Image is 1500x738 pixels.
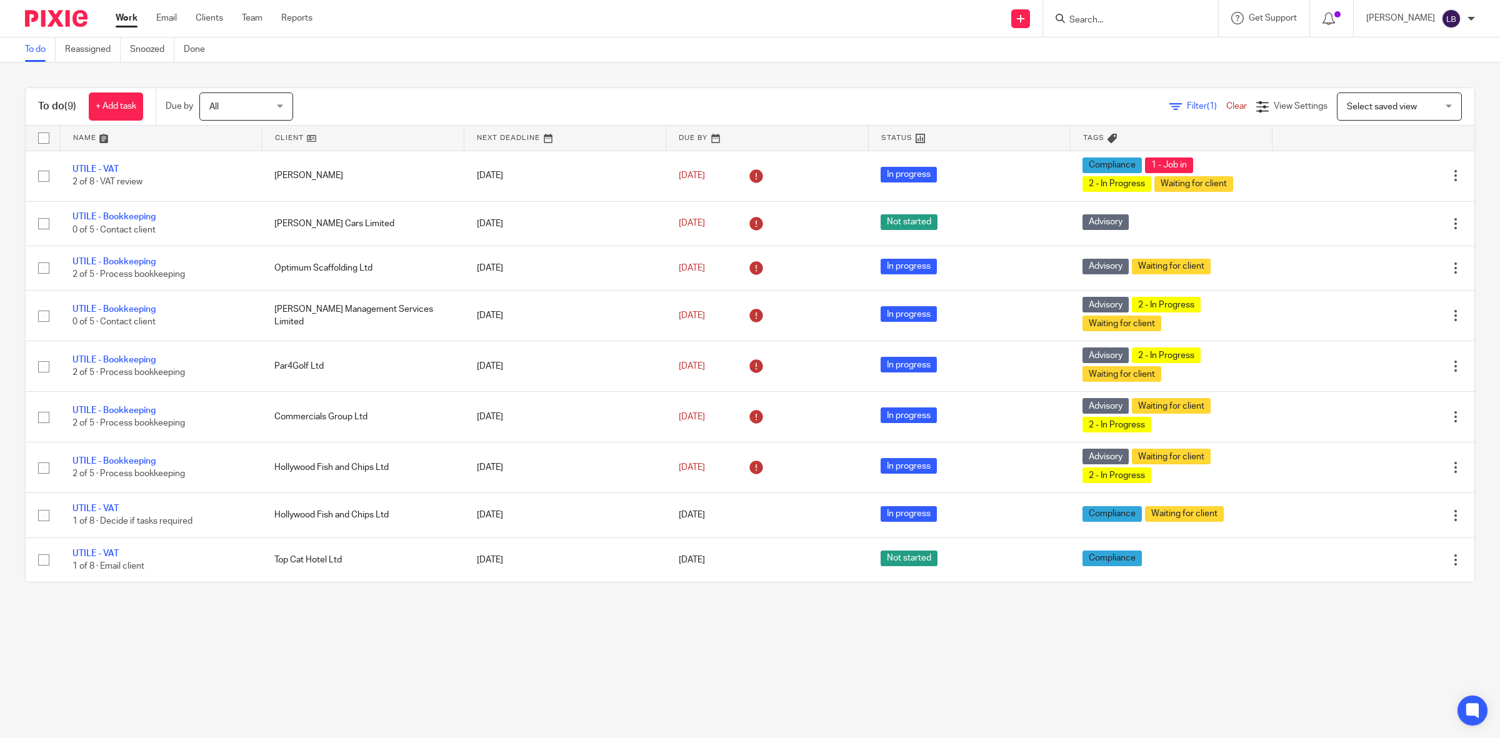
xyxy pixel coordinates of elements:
[1132,297,1201,312] span: 2 - In Progress
[72,317,156,326] span: 0 of 5 · Contact client
[38,100,76,113] h1: To do
[72,549,119,558] a: UTILE - VAT
[1082,214,1129,230] span: Advisory
[881,167,937,182] span: In progress
[1187,102,1226,111] span: Filter
[464,201,666,246] td: [DATE]
[881,214,937,230] span: Not started
[262,537,464,582] td: Top Cat Hotel Ltd
[89,92,143,121] a: + Add task
[262,246,464,290] td: Optimum Scaffolding Ltd
[1082,316,1161,331] span: Waiting for client
[1082,449,1129,464] span: Advisory
[72,368,185,377] span: 2 of 5 · Process bookkeeping
[25,10,87,27] img: Pixie
[184,37,214,62] a: Done
[1366,12,1435,24] p: [PERSON_NAME]
[72,469,185,478] span: 2 of 5 · Process bookkeeping
[1145,506,1224,522] span: Waiting for client
[1082,347,1129,363] span: Advisory
[72,226,156,234] span: 0 of 5 · Contact client
[25,37,56,62] a: To do
[679,311,705,320] span: [DATE]
[464,392,666,442] td: [DATE]
[679,511,705,519] span: [DATE]
[209,102,219,111] span: All
[1082,467,1151,483] span: 2 - In Progress
[464,341,666,392] td: [DATE]
[262,442,464,493] td: Hollywood Fish and Chips Ltd
[881,458,937,474] span: In progress
[72,517,192,526] span: 1 of 8 · Decide if tasks required
[1082,398,1129,414] span: Advisory
[881,357,937,372] span: In progress
[72,419,185,427] span: 2 of 5 · Process bookkeeping
[72,305,156,314] a: UTILE - Bookkeeping
[65,37,121,62] a: Reassigned
[156,12,177,24] a: Email
[130,37,174,62] a: Snoozed
[679,362,705,371] span: [DATE]
[1082,259,1129,274] span: Advisory
[72,178,142,187] span: 2 of 8 · VAT review
[464,291,666,341] td: [DATE]
[64,101,76,111] span: (9)
[1132,259,1211,274] span: Waiting for client
[72,406,156,415] a: UTILE - Bookkeeping
[1082,297,1129,312] span: Advisory
[1082,551,1142,566] span: Compliance
[881,551,937,566] span: Not started
[1082,157,1142,173] span: Compliance
[72,562,144,571] span: 1 of 8 · Email client
[262,392,464,442] td: Commercials Group Ltd
[1207,102,1217,111] span: (1)
[166,100,193,112] p: Due by
[72,356,156,364] a: UTILE - Bookkeeping
[262,341,464,392] td: Par4Golf Ltd
[262,151,464,201] td: [PERSON_NAME]
[1068,15,1181,26] input: Search
[262,493,464,537] td: Hollywood Fish and Chips Ltd
[262,291,464,341] td: [PERSON_NAME] Management Services Limited
[464,493,666,537] td: [DATE]
[1441,9,1461,29] img: svg%3E
[464,442,666,493] td: [DATE]
[1132,449,1211,464] span: Waiting for client
[1274,102,1327,111] span: View Settings
[464,537,666,582] td: [DATE]
[679,264,705,272] span: [DATE]
[72,257,156,266] a: UTILE - Bookkeeping
[679,556,705,564] span: [DATE]
[464,151,666,201] td: [DATE]
[881,407,937,423] span: In progress
[679,463,705,472] span: [DATE]
[196,12,223,24] a: Clients
[1226,102,1247,111] a: Clear
[881,259,937,274] span: In progress
[1132,398,1211,414] span: Waiting for client
[881,306,937,322] span: In progress
[679,219,705,228] span: [DATE]
[262,201,464,246] td: [PERSON_NAME] Cars Limited
[72,212,156,221] a: UTILE - Bookkeeping
[464,246,666,290] td: [DATE]
[72,504,119,513] a: UTILE - VAT
[679,171,705,180] span: [DATE]
[281,12,312,24] a: Reports
[1154,176,1233,192] span: Waiting for client
[1082,506,1142,522] span: Compliance
[1132,347,1201,363] span: 2 - In Progress
[116,12,137,24] a: Work
[1145,157,1193,173] span: 1 - Job in
[1082,417,1151,432] span: 2 - In Progress
[72,270,185,279] span: 2 of 5 · Process bookkeeping
[72,165,119,174] a: UTILE - VAT
[242,12,262,24] a: Team
[679,412,705,421] span: [DATE]
[72,457,156,466] a: UTILE - Bookkeeping
[881,506,937,522] span: In progress
[1083,134,1104,141] span: Tags
[1082,176,1151,192] span: 2 - In Progress
[1082,366,1161,382] span: Waiting for client
[1249,14,1297,22] span: Get Support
